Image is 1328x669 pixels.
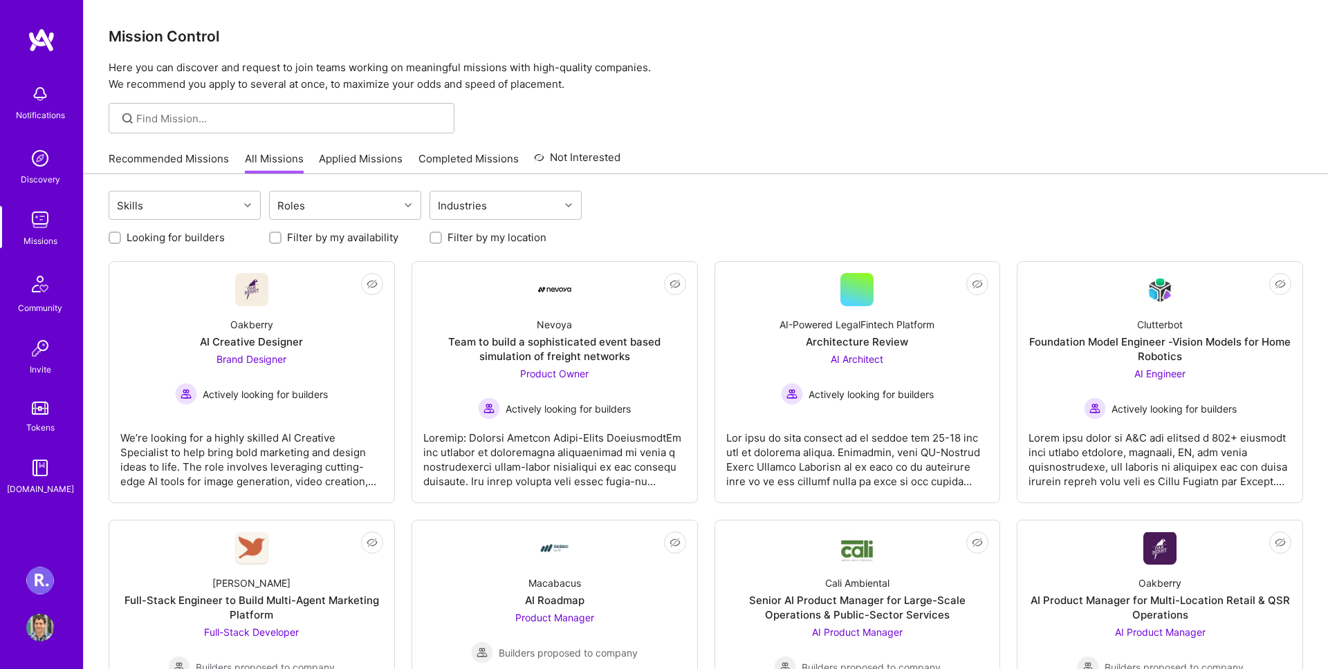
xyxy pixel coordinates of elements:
[26,454,54,482] img: guide book
[120,273,383,491] a: Company LogoOakberryAI Creative DesignerBrand Designer Actively looking for buildersActively look...
[781,383,803,405] img: Actively looking for builders
[230,317,273,332] div: Oakberry
[235,273,268,306] img: Company Logo
[16,108,65,122] div: Notifications
[565,202,572,209] i: icon Chevron
[1275,279,1286,290] i: icon EyeClosed
[434,196,490,216] div: Industries
[1115,626,1206,638] span: AI Product Manager
[670,537,681,548] i: icon EyeClosed
[26,567,54,594] img: Roger Healthcare: Team for Clinical Intake Platform
[418,151,519,174] a: Completed Missions
[1029,420,1291,489] div: Lorem ipsu dolor si A&C adi elitsed d 802+ eiusmodt inci utlabo etdolore, magnaali, EN, adm venia...
[520,368,589,379] span: Product Owner
[515,612,594,623] span: Product Manager
[1143,274,1177,306] img: Company Logo
[780,317,934,332] div: AI-Powered LegalFintech Platform
[1275,537,1286,548] i: icon EyeClosed
[1138,576,1181,590] div: Oakberry
[405,202,412,209] i: icon Chevron
[32,402,48,415] img: tokens
[972,279,983,290] i: icon EyeClosed
[175,383,197,405] img: Actively looking for builders
[109,59,1303,93] p: Here you can discover and request to join teams working on meaningful missions with high-quality ...
[26,614,54,641] img: User Avatar
[1134,368,1186,379] span: AI Engineer
[423,420,686,489] div: Loremip: Dolorsi Ametcon Adipi-Elits DoeiusmodtEm inc utlabor et doloremagna aliquaenimad mi veni...
[26,334,54,362] img: Invite
[7,482,74,496] div: [DOMAIN_NAME]
[24,234,57,248] div: Missions
[525,593,584,607] div: AI Roadmap
[18,301,62,315] div: Community
[109,28,1303,45] h3: Mission Control
[113,196,147,216] div: Skills
[28,28,55,53] img: logo
[1029,593,1291,622] div: AI Product Manager for Multi-Location Retail & QSR Operations
[726,420,989,489] div: Lor ipsu do sita consect ad el seddoe tem 25-18 inc utl et dolorema aliqua. Enimadmin, veni QU-No...
[812,626,903,638] span: AI Product Manager
[809,387,934,402] span: Actively looking for builders
[21,172,60,187] div: Discovery
[245,151,304,174] a: All Missions
[136,111,444,126] input: Find Mission...
[200,334,303,349] div: AI Creative Designer
[216,353,286,365] span: Brand Designer
[120,111,136,126] i: icon SearchGrey
[30,362,51,377] div: Invite
[471,641,493,663] img: Builders proposed to company
[1029,273,1291,491] a: Company LogoClutterbotFoundation Model Engineer -Vision Models for Home RoboticsAI Engineer Activ...
[244,202,251,209] i: icon Chevron
[538,531,571,565] img: Company Logo
[1029,334,1291,364] div: Foundation Model Engineer -Vision Models for Home Robotics
[506,402,631,416] span: Actively looking for builders
[120,593,383,622] div: Full-Stack Engineer to Build Multi-Agent Marketing Platform
[203,387,328,402] span: Actively looking for builders
[670,279,681,290] i: icon EyeClosed
[127,230,225,245] label: Looking for builders
[806,334,908,349] div: Architecture Review
[1143,532,1177,565] img: Company Logo
[972,537,983,548] i: icon EyeClosed
[23,567,57,594] a: Roger Healthcare: Team for Clinical Intake Platform
[726,273,989,491] a: AI-Powered LegalFintech PlatformArchitecture ReviewAI Architect Actively looking for buildersActi...
[499,646,638,660] span: Builders proposed to company
[726,593,989,622] div: Senior AI Product Manager for Large-Scale Operations & Public-Sector Services
[26,80,54,108] img: bell
[840,534,874,563] img: Company Logo
[367,279,378,290] i: icon EyeClosed
[825,576,889,590] div: Cali Ambiental
[235,532,268,565] img: Company Logo
[212,576,290,590] div: [PERSON_NAME]
[367,537,378,548] i: icon EyeClosed
[26,144,54,172] img: discovery
[24,267,57,301] img: Community
[26,420,55,435] div: Tokens
[287,230,398,245] label: Filter by my availability
[448,230,546,245] label: Filter by my location
[537,317,572,332] div: Nevoya
[528,576,581,590] div: Macabacus
[274,196,308,216] div: Roles
[120,420,383,489] div: We’re looking for a highly skilled AI Creative Specialist to help bring bold marketing and design...
[23,614,57,641] a: User Avatar
[109,151,229,174] a: Recommended Missions
[26,206,54,234] img: teamwork
[319,151,403,174] a: Applied Missions
[478,397,500,420] img: Actively looking for builders
[1084,397,1106,420] img: Actively looking for builders
[534,149,620,174] a: Not Interested
[423,273,686,491] a: Company LogoNevoyaTeam to build a sophisticated event based simulation of freight networksProduct...
[423,334,686,364] div: Team to build a sophisticated event based simulation of freight networks
[1137,317,1183,332] div: Clutterbot
[831,353,883,365] span: AI Architect
[538,287,571,292] img: Company Logo
[204,626,299,638] span: Full-Stack Developer
[1112,402,1237,416] span: Actively looking for builders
